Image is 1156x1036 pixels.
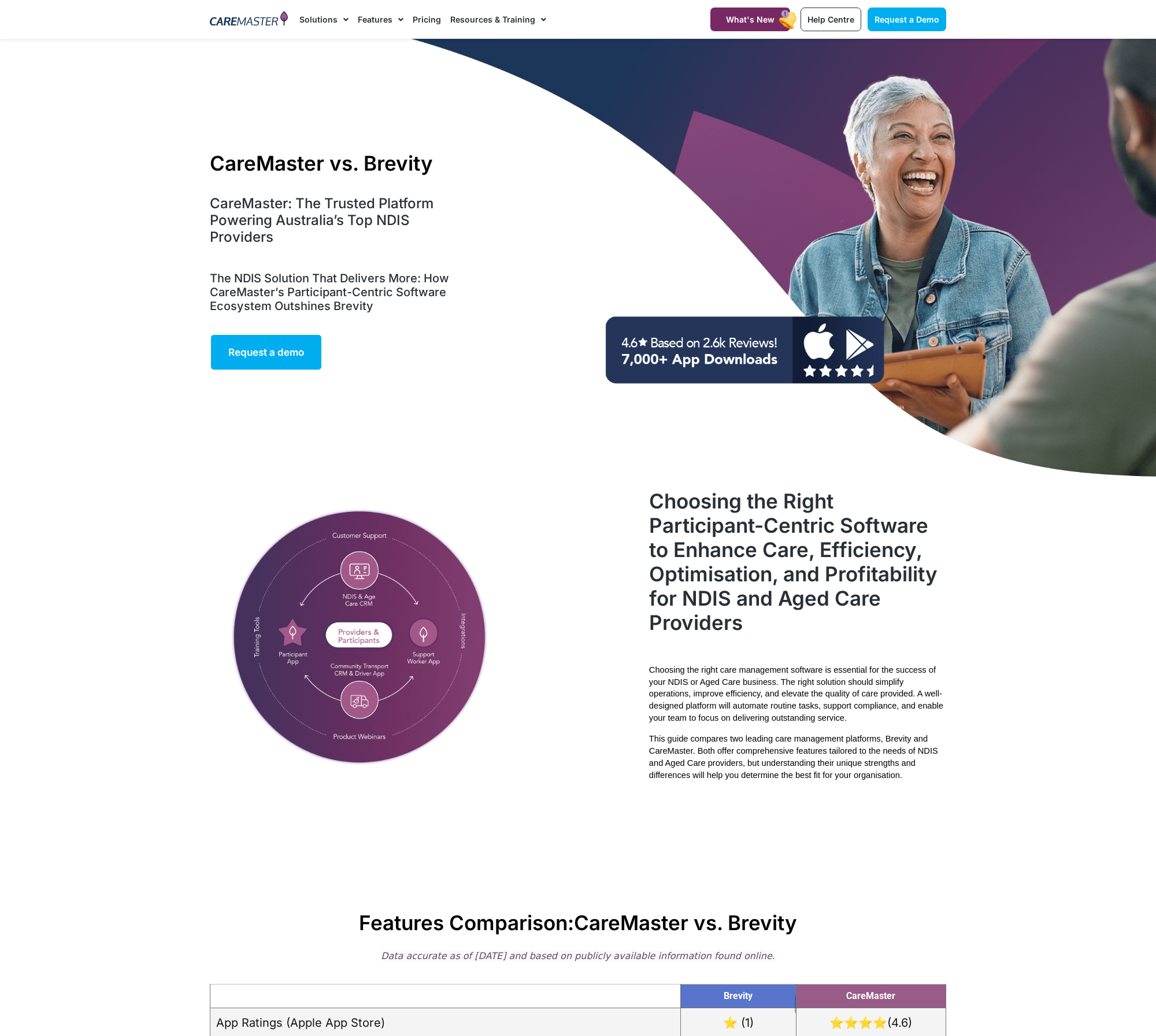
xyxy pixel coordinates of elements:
img: CareMaster Logo [210,11,288,28]
a: Request a demo [210,334,323,371]
h1: CareMaster vs. Brevity [210,151,460,175]
img: caremaster-ndis-participant-centric [210,489,509,781]
span: CareMaster vs. Brevity [574,910,797,935]
span: Request a Demo [875,14,939,24]
a: What's New [710,8,790,31]
th: Brevity [681,984,796,1008]
h2: Choosing the Right Participant-Centric Software to Enhance Care, Efficiency, Optimisation, and Pr... [649,489,946,635]
h2: Features Comparison: [210,910,946,935]
span: This guide compares two leading care management platforms, Brevity and CareMaster. Both offer com... [649,734,940,779]
span: Data accurate as of [DATE] and based on publicly available information found online. [381,950,775,961]
a: Help Centre [801,8,861,31]
span: Help Centre [807,14,854,24]
h5: The NDIS Solution That Delivers More: How CareMaster’s Participant-Centric Software Ecosystem Out... [210,271,460,313]
h4: CareMaster: The Trusted Platform Powering Australia’s Top NDIS Providers [210,196,460,245]
span: Choosing the right care management software is essential for the success of your NDIS or Aged Car... [649,665,946,722]
a: Request a Demo [868,8,946,31]
th: CareMaster [796,984,946,1008]
span: Request a demo [228,346,304,358]
span: What's New [726,14,775,24]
